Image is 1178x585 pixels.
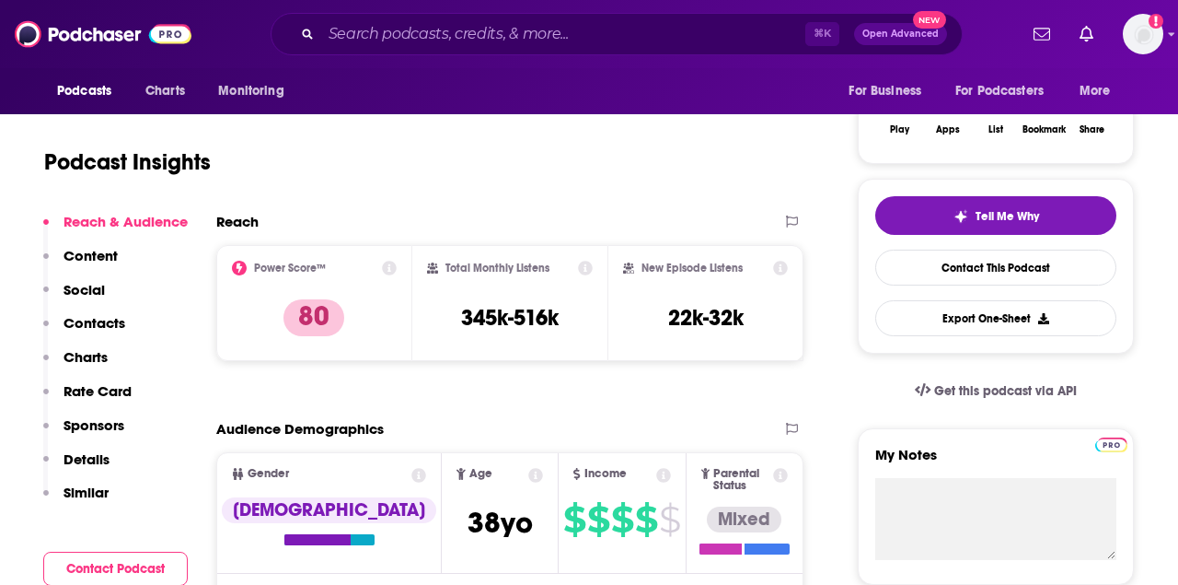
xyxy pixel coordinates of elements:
[936,124,960,135] div: Apps
[890,124,909,135] div: Play
[216,213,259,230] h2: Reach
[713,468,769,492] span: Parental Status
[836,74,944,109] button: open menu
[248,468,289,480] span: Gender
[707,507,781,532] div: Mixed
[64,484,109,501] p: Similar
[1026,18,1057,50] a: Show notifications dropdown
[57,78,111,104] span: Podcasts
[283,299,344,336] p: 80
[43,314,125,348] button: Contacts
[64,213,188,230] p: Reach & Audience
[64,247,118,264] p: Content
[1072,18,1101,50] a: Show notifications dropdown
[15,17,191,52] img: Podchaser - Follow, Share and Rate Podcasts
[1149,14,1163,29] svg: Add a profile image
[64,281,105,298] p: Social
[43,348,108,382] button: Charts
[64,450,110,468] p: Details
[1123,14,1163,54] button: Show profile menu
[641,262,743,275] h2: New Episode Listens
[218,78,283,104] span: Monitoring
[133,74,196,109] a: Charts
[1080,124,1104,135] div: Share
[64,416,124,434] p: Sponsors
[1123,14,1163,54] span: Logged in as amandalamPR
[43,450,110,485] button: Details
[222,497,436,523] div: [DEMOGRAPHIC_DATA]
[43,416,124,450] button: Sponsors
[849,78,921,104] span: For Business
[321,19,805,49] input: Search podcasts, credits, & more...
[461,304,559,332] h3: 345k-516k
[44,148,211,176] h1: Podcast Insights
[64,348,108,366] p: Charts
[563,505,585,534] span: $
[611,505,633,534] span: $
[43,247,118,281] button: Content
[216,420,384,438] h2: Audience Demographics
[64,314,125,332] p: Contacts
[469,468,492,480] span: Age
[854,23,947,45] button: Open AdvancedNew
[587,505,609,534] span: $
[976,209,1039,224] span: Tell Me Why
[43,484,109,518] button: Similar
[668,304,744,332] h3: 22k-32k
[934,383,1077,399] span: Get this podcast via API
[145,78,185,104] span: Charts
[584,468,627,480] span: Income
[900,369,1091,414] a: Get this podcast via API
[955,78,1044,104] span: For Podcasters
[875,250,1116,286] a: Contact This Podcast
[271,13,963,55] div: Search podcasts, credits, & more...
[875,446,1116,478] label: My Notes
[875,300,1116,336] button: Export One-Sheet
[43,281,105,315] button: Social
[468,505,533,541] span: 38 yo
[805,22,839,46] span: ⌘ K
[1022,124,1066,135] div: Bookmark
[953,209,968,224] img: tell me why sparkle
[862,29,939,39] span: Open Advanced
[1123,14,1163,54] img: User Profile
[988,124,1003,135] div: List
[635,505,657,534] span: $
[1095,435,1127,452] a: Pro website
[659,505,680,534] span: $
[943,74,1070,109] button: open menu
[1080,78,1111,104] span: More
[875,196,1116,235] button: tell me why sparkleTell Me Why
[43,213,188,247] button: Reach & Audience
[913,11,946,29] span: New
[254,262,326,275] h2: Power Score™
[64,382,132,400] p: Rate Card
[1067,74,1134,109] button: open menu
[1095,438,1127,452] img: Podchaser Pro
[44,74,135,109] button: open menu
[445,262,549,275] h2: Total Monthly Listens
[43,382,132,416] button: Rate Card
[205,74,307,109] button: open menu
